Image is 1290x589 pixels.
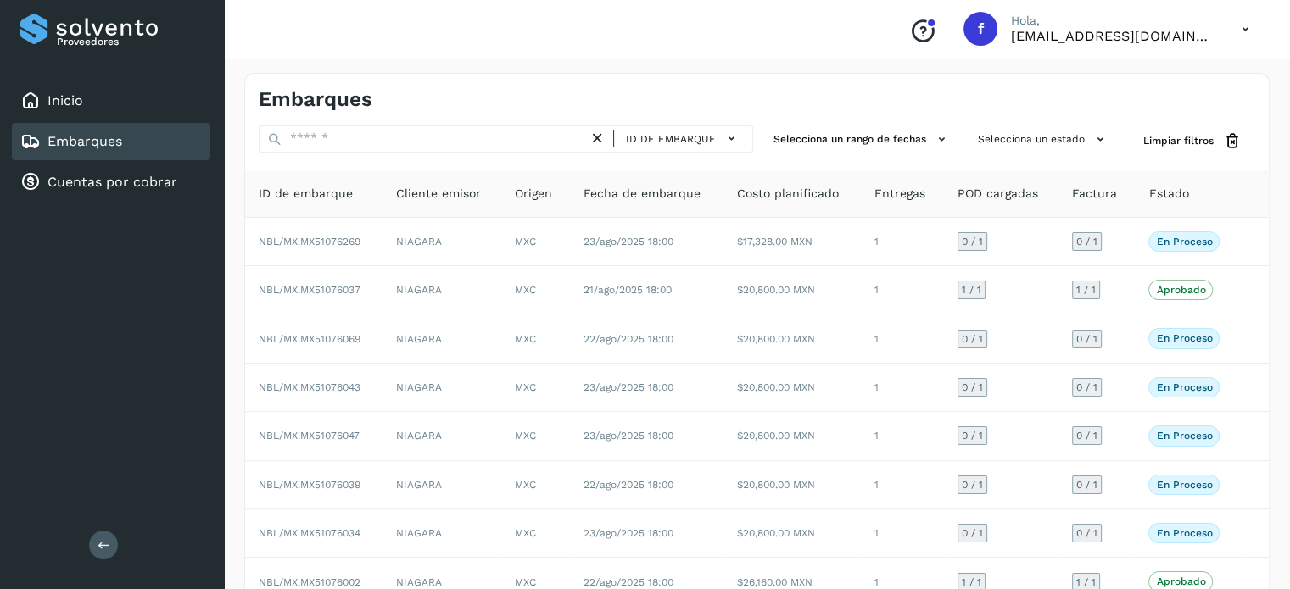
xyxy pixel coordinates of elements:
p: Aprobado [1156,575,1205,587]
span: 22/ago/2025 18:00 [584,479,673,491]
span: 0 / 1 [962,528,983,538]
span: 23/ago/2025 18:00 [584,527,673,539]
div: Embarques [12,123,210,160]
span: Origen [515,185,552,203]
td: MXC [501,509,570,558]
p: En proceso [1156,527,1212,539]
span: 0 / 1 [962,382,983,392]
span: Fecha de embarque [584,185,701,203]
span: POD cargadas [958,185,1038,203]
span: 23/ago/2025 18:00 [584,430,673,442]
span: NBL/MX.MX51076037 [259,284,360,296]
td: $20,800.00 MXN [723,314,861,363]
span: NBL/MX.MX51076069 [259,333,360,345]
td: $20,800.00 MXN [723,412,861,460]
button: Limpiar filtros [1130,125,1255,157]
td: 1 [861,364,944,412]
td: NIAGARA [383,314,501,363]
span: Limpiar filtros [1143,133,1214,148]
h4: Embarques [259,87,372,112]
p: En proceso [1156,430,1212,442]
p: Aprobado [1156,284,1205,296]
td: NIAGARA [383,364,501,412]
span: 0 / 1 [1076,480,1097,490]
div: Cuentas por cobrar [12,164,210,201]
span: NBL/MX.MX51076047 [259,430,360,442]
td: 1 [861,509,944,558]
p: En proceso [1156,332,1212,344]
span: 23/ago/2025 18:00 [584,381,673,393]
span: 0 / 1 [1076,528,1097,538]
span: Cliente emisor [396,185,481,203]
button: ID de embarque [621,126,746,151]
td: NIAGARA [383,412,501,460]
td: $17,328.00 MXN [723,218,861,266]
td: $20,800.00 MXN [723,364,861,412]
span: ID de embarque [626,131,716,147]
td: $20,800.00 MXN [723,509,861,558]
td: MXC [501,218,570,266]
td: MXC [501,314,570,363]
p: En proceso [1156,236,1212,247]
span: 0 / 1 [1076,334,1097,344]
p: En proceso [1156,381,1212,393]
td: $20,800.00 MXN [723,461,861,509]
a: Embarques [47,133,122,149]
td: NIAGARA [383,218,501,266]
span: Estado [1148,185,1188,203]
span: NBL/MX.MX51076039 [259,479,360,491]
span: 0 / 1 [962,480,983,490]
p: En proceso [1156,479,1212,491]
span: 1 / 1 [1076,285,1096,295]
span: NBL/MX.MX51076034 [259,527,360,539]
button: Selecciona un rango de fechas [767,125,958,153]
p: fyc3@mexamerik.com [1011,28,1215,44]
td: NIAGARA [383,509,501,558]
span: 0 / 1 [962,236,983,247]
td: 1 [861,461,944,509]
span: 1 / 1 [1076,577,1096,587]
span: Costo planificado [737,185,839,203]
td: MXC [501,266,570,314]
td: MXC [501,364,570,412]
td: 1 [861,412,944,460]
p: Hola, [1011,14,1215,28]
span: 0 / 1 [1076,431,1097,441]
span: 22/ago/2025 18:00 [584,576,673,588]
td: NIAGARA [383,461,501,509]
span: 23/ago/2025 18:00 [584,236,673,247]
div: Inicio [12,82,210,119]
span: 21/ago/2025 18:00 [584,284,672,296]
span: 1 / 1 [962,285,981,295]
button: Selecciona un estado [971,125,1116,153]
span: NBL/MX.MX51076043 [259,381,360,393]
a: Cuentas por cobrar [47,174,177,190]
a: Inicio [47,92,83,108]
span: ID de embarque [259,185,353,203]
p: Proveedores [57,36,204,47]
td: 1 [861,266,944,314]
td: $20,800.00 MXN [723,266,861,314]
td: 1 [861,314,944,363]
span: NBL/MX.MX51076002 [259,576,360,588]
span: 0 / 1 [962,334,983,344]
span: Factura [1072,185,1117,203]
span: 0 / 1 [962,431,983,441]
span: 0 / 1 [1076,382,1097,392]
td: NIAGARA [383,266,501,314]
span: 1 / 1 [962,577,981,587]
span: NBL/MX.MX51076269 [259,236,360,247]
td: 1 [861,218,944,266]
span: 0 / 1 [1076,236,1097,247]
td: MXC [501,461,570,509]
td: MXC [501,412,570,460]
span: 22/ago/2025 18:00 [584,333,673,345]
span: Entregas [874,185,925,203]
